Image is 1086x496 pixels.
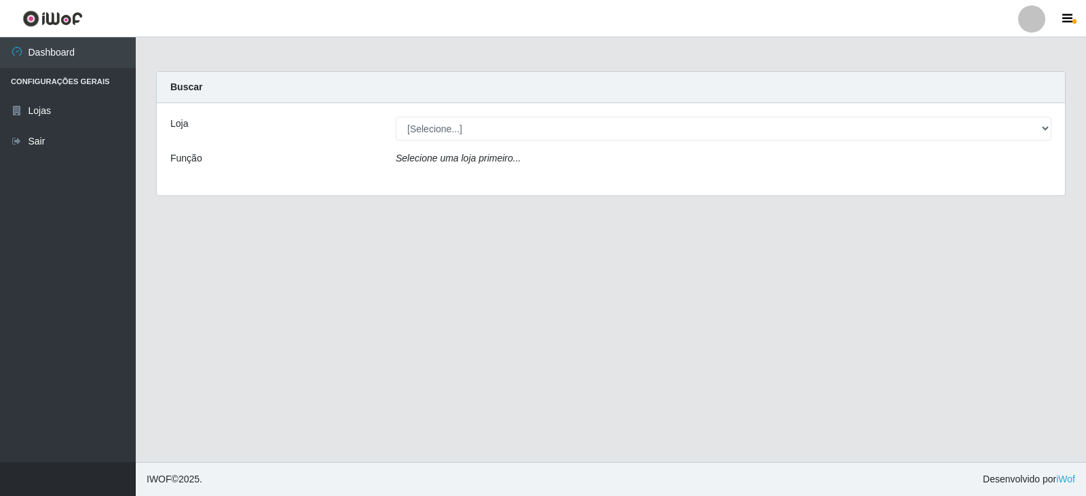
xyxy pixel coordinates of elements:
[170,81,202,92] strong: Buscar
[22,10,83,27] img: CoreUI Logo
[147,472,202,487] span: © 2025 .
[983,472,1075,487] span: Desenvolvido por
[396,153,521,164] i: Selecione uma loja primeiro...
[170,151,202,166] label: Função
[1056,474,1075,484] a: iWof
[170,117,188,131] label: Loja
[147,474,172,484] span: IWOF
